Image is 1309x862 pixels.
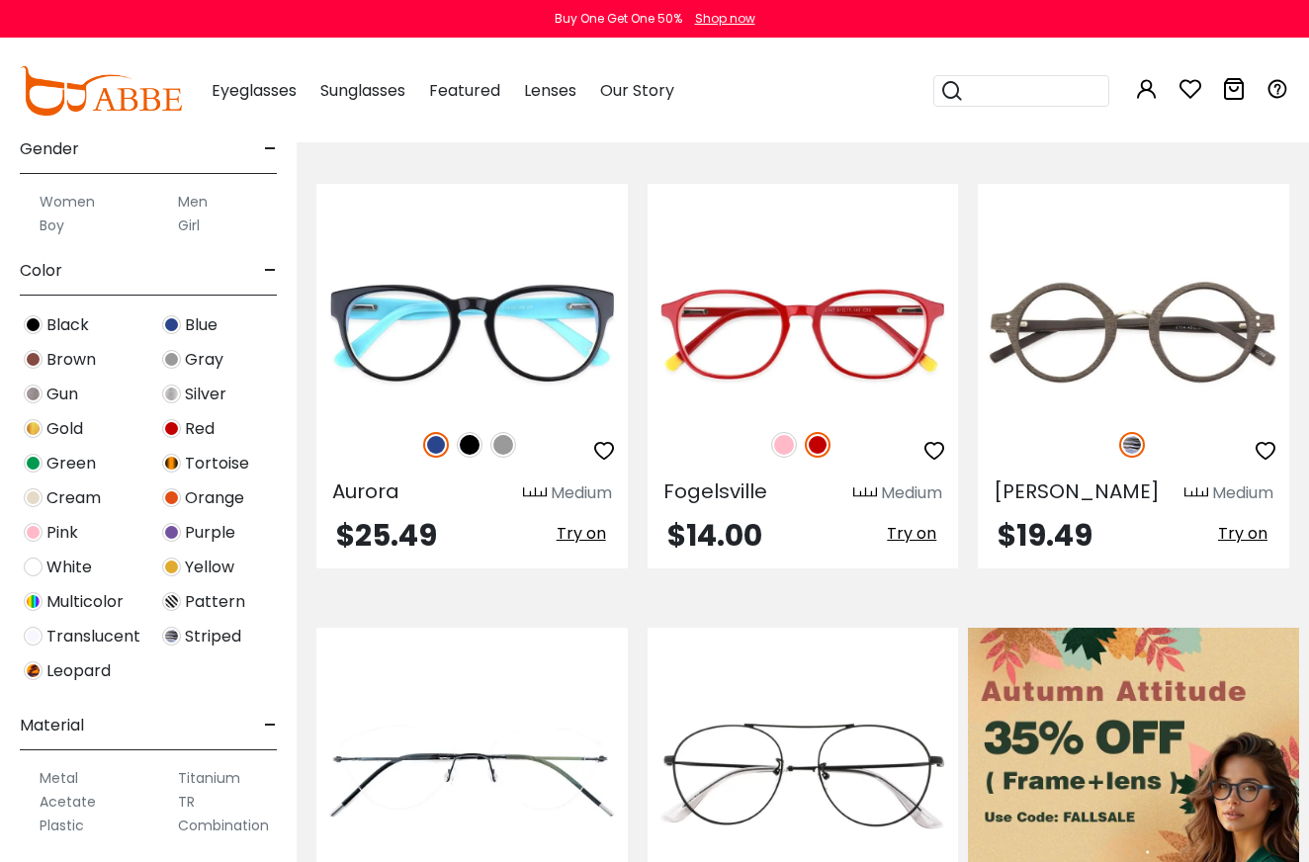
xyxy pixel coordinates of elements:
[336,514,437,557] span: $25.49
[332,477,399,505] span: Aurora
[46,383,78,406] span: Gun
[316,699,628,854] img: Black Huguenot - Metal ,Adjust Nose Pads
[40,766,78,790] label: Metal
[881,481,942,505] div: Medium
[40,814,84,837] label: Plastic
[881,521,942,547] button: Try on
[185,348,223,372] span: Gray
[551,481,612,505] div: Medium
[46,659,111,683] span: Leopard
[423,432,449,458] img: Blue
[20,247,62,295] span: Color
[46,521,78,545] span: Pink
[24,385,43,403] img: Gun
[648,255,959,410] img: Red Fogelsville - Acetate ,Universal Bridge Fit
[162,315,181,334] img: Blue
[316,255,628,410] img: Blue Aurora - Acetate ,Universal Bridge Fit
[490,432,516,458] img: Gray
[994,477,1160,505] span: [PERSON_NAME]
[24,488,43,507] img: Cream
[162,592,181,611] img: Pattern
[40,790,96,814] label: Acetate
[24,523,43,542] img: Pink
[46,625,140,648] span: Translucent
[20,66,182,116] img: abbeglasses.com
[46,452,96,475] span: Green
[264,126,277,173] span: -
[887,522,936,545] span: Try on
[24,661,43,680] img: Leopard
[1218,522,1267,545] span: Try on
[555,10,682,28] div: Buy One Get One 50%
[24,315,43,334] img: Black
[162,454,181,473] img: Tortoise
[667,514,762,557] span: $14.00
[978,255,1289,410] img: Striped Piggott - Acetate ,Universal Bridge Fit
[46,348,96,372] span: Brown
[162,488,181,507] img: Orange
[212,79,297,102] span: Eyeglasses
[685,10,755,27] a: Shop now
[178,214,200,237] label: Girl
[557,522,606,545] span: Try on
[162,523,181,542] img: Purple
[853,486,877,501] img: size ruler
[162,558,181,576] img: Yellow
[162,627,181,646] img: Striped
[185,452,249,475] span: Tortoise
[24,592,43,611] img: Multicolor
[178,814,269,837] label: Combination
[998,514,1092,557] span: $19.49
[1119,432,1145,458] img: Striped
[46,590,124,614] span: Multicolor
[185,417,215,441] span: Red
[162,385,181,403] img: Silver
[551,521,612,547] button: Try on
[648,699,959,854] img: Black Ellie - Metal ,Adjust Nose Pads
[46,417,83,441] span: Gold
[24,627,43,646] img: Translucent
[24,558,43,576] img: White
[185,521,235,545] span: Purple
[46,486,101,510] span: Cream
[40,190,95,214] label: Women
[20,126,79,173] span: Gender
[162,419,181,438] img: Red
[24,419,43,438] img: Gold
[524,79,576,102] span: Lenses
[162,350,181,369] img: Gray
[185,590,245,614] span: Pattern
[663,477,767,505] span: Fogelsville
[178,190,208,214] label: Men
[46,313,89,337] span: Black
[695,10,755,28] div: Shop now
[771,432,797,458] img: Pink
[264,247,277,295] span: -
[185,556,234,579] span: Yellow
[523,486,547,501] img: size ruler
[24,454,43,473] img: Green
[185,383,226,406] span: Silver
[457,432,482,458] img: Black
[185,625,241,648] span: Striped
[185,313,218,337] span: Blue
[1184,486,1208,501] img: size ruler
[178,766,240,790] label: Titanium
[1212,481,1273,505] div: Medium
[805,432,830,458] img: Red
[429,79,500,102] span: Featured
[600,79,674,102] span: Our Story
[178,790,195,814] label: TR
[46,556,92,579] span: White
[40,214,64,237] label: Boy
[320,79,405,102] span: Sunglasses
[20,702,84,749] span: Material
[24,350,43,369] img: Brown
[264,702,277,749] span: -
[1212,521,1273,547] button: Try on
